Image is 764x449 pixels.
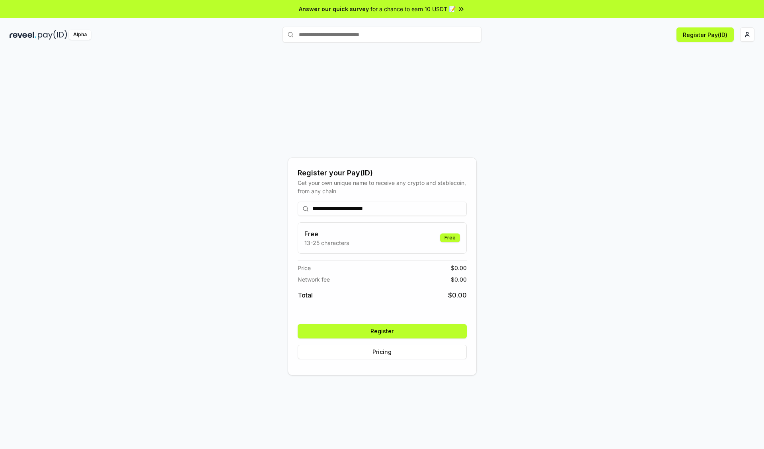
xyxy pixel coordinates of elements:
[451,264,467,272] span: $ 0.00
[448,290,467,300] span: $ 0.00
[304,239,349,247] p: 13-25 characters
[298,275,330,284] span: Network fee
[298,345,467,359] button: Pricing
[676,27,734,42] button: Register Pay(ID)
[299,5,369,13] span: Answer our quick survey
[69,30,91,40] div: Alpha
[298,290,313,300] span: Total
[298,179,467,195] div: Get your own unique name to receive any crypto and stablecoin, from any chain
[440,233,460,242] div: Free
[451,275,467,284] span: $ 0.00
[304,229,349,239] h3: Free
[298,264,311,272] span: Price
[38,30,67,40] img: pay_id
[298,167,467,179] div: Register your Pay(ID)
[298,324,467,338] button: Register
[10,30,36,40] img: reveel_dark
[370,5,456,13] span: for a chance to earn 10 USDT 📝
